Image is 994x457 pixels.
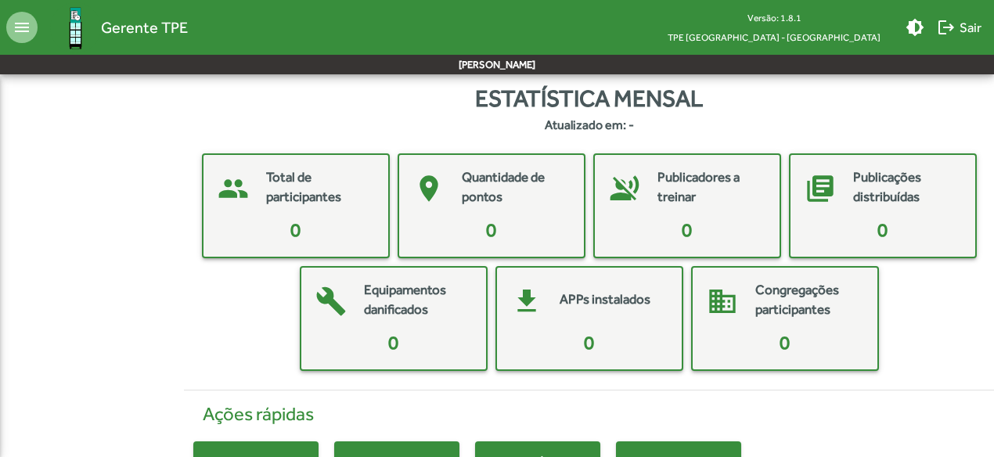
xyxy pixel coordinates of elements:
[797,165,844,212] mat-icon: library_books
[193,403,985,426] h4: Ações rápidas
[877,219,888,240] span: 0
[405,165,452,212] mat-icon: place
[906,18,924,37] mat-icon: brightness_medium
[657,167,764,207] mat-card-title: Publicadores a treinar
[6,12,38,43] mat-icon: menu
[38,2,188,53] a: Gerente TPE
[584,332,594,353] span: 0
[210,165,257,212] mat-icon: people
[545,116,634,135] strong: Atualizado em: -
[101,15,188,40] span: Gerente TPE
[486,219,496,240] span: 0
[388,332,398,353] span: 0
[655,8,893,27] div: Versão: 1.8.1
[780,332,790,353] span: 0
[931,13,988,41] button: Sair
[308,278,355,325] mat-icon: build
[290,219,301,240] span: 0
[462,167,568,207] mat-card-title: Quantidade de pontos
[937,13,981,41] span: Sair
[699,278,746,325] mat-icon: domain
[937,18,956,37] mat-icon: logout
[266,167,373,207] mat-card-title: Total de participantes
[475,81,703,116] span: Estatística mensal
[655,27,893,47] span: TPE [GEOGRAPHIC_DATA] - [GEOGRAPHIC_DATA]
[560,290,650,310] mat-card-title: APPs instalados
[682,219,692,240] span: 0
[755,280,862,320] mat-card-title: Congregações participantes
[601,165,648,212] mat-icon: voice_over_off
[503,278,550,325] mat-icon: get_app
[853,167,960,207] mat-card-title: Publicações distribuídas
[364,280,470,320] mat-card-title: Equipamentos danificados
[50,2,101,53] img: Logo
